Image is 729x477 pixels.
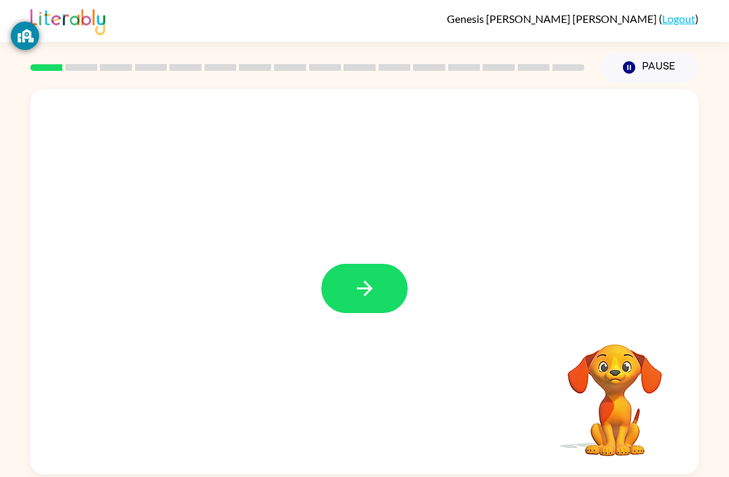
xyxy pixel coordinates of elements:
[601,52,699,83] button: Pause
[547,323,682,458] video: Your browser must support playing .mp4 files to use Literably. Please try using another browser.
[11,22,39,50] button: GoGuardian Privacy Information
[30,5,105,35] img: Literably
[447,12,699,25] div: ( )
[447,12,659,25] span: Genesis [PERSON_NAME] [PERSON_NAME]
[662,12,695,25] a: Logout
